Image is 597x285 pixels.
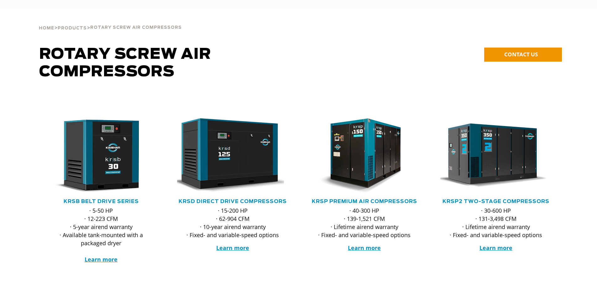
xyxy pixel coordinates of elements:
img: krsp150 [304,118,416,193]
a: KRSP Premium Air Compressors [312,199,417,204]
p: · 40-300 HP · 139-1,521 CFM · Lifetime airend warranty · Fixed- and variable-speed options [309,206,420,239]
span: Rotary Screw Air Compressors [90,26,182,30]
div: krsd125 [177,118,289,193]
a: KRSP2 Two-Stage Compressors [443,199,549,204]
p: · 15-200 HP · 62-904 CFM · 10-year airend warranty · Fixed- and variable-speed options [177,206,289,239]
a: Products [58,25,87,31]
img: krsb30 [41,118,152,193]
a: CONTACT US [484,48,562,62]
a: Learn more [348,244,381,252]
img: krsd125 [172,118,284,193]
img: krsp350 [436,118,547,193]
a: Home [39,25,54,31]
div: > > [39,9,182,33]
span: Rotary Screw Air Compressors [39,47,211,79]
div: krsp350 [440,118,552,193]
div: krsb30 [45,118,157,193]
a: KRSB Belt Drive Series [64,199,139,204]
a: Learn more [216,244,249,252]
p: · 30-600 HP · 131-3,498 CFM · Lifetime airend warranty · Fixed- and variable-speed options [440,206,552,239]
span: CONTACT US [504,51,538,58]
div: krsp150 [309,118,420,193]
a: Learn more [479,244,512,252]
span: Products [58,26,87,30]
a: KRSD Direct Drive Compressors [179,199,287,204]
a: Learn more [85,256,118,263]
p: · 5-50 HP · 12-223 CFM · 5-year airend warranty · Available tank-mounted with a packaged dryer [45,206,157,263]
span: Home [39,26,54,30]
